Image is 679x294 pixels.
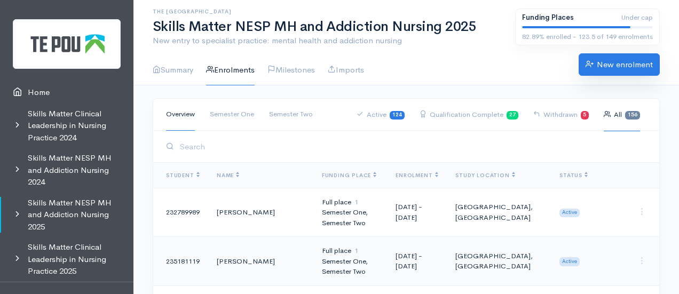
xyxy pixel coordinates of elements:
[153,9,502,14] h6: The [GEOGRAPHIC_DATA]
[533,98,589,131] a: Withdrawn5
[420,98,518,131] a: Qualification Complete27
[322,256,379,277] div: Semester One, Semester Two
[559,257,580,266] span: Active
[206,55,255,85] a: Enrolments
[522,13,574,22] b: Funding Places
[210,98,254,131] a: Semester One
[208,237,313,286] td: [PERSON_NAME]
[153,237,208,286] td: 235181119
[559,172,588,179] span: Status
[628,112,637,118] b: 156
[267,55,315,85] a: Milestones
[354,246,358,255] span: 1
[392,112,402,118] b: 124
[387,237,447,286] td: [DATE] - [DATE]
[208,188,313,237] td: [PERSON_NAME]
[447,237,551,286] td: [GEOGRAPHIC_DATA], [GEOGRAPHIC_DATA]
[357,98,405,131] a: Active124
[447,188,551,237] td: [GEOGRAPHIC_DATA], [GEOGRAPHIC_DATA]
[396,172,438,179] span: Enrolment
[604,98,640,131] a: All156
[583,112,586,118] b: 5
[579,53,660,76] a: New enrolment
[387,188,447,237] td: [DATE] - [DATE]
[153,188,208,237] td: 232789989
[322,207,379,228] div: Semester One, Semester Two
[217,172,239,179] span: Name
[153,19,502,35] h1: Skills Matter NESP MH and Addiction Nursing 2025
[166,98,195,131] a: Overview
[153,35,502,47] p: New entry to specialist practice: mental health and addiction nursing
[522,31,653,42] div: 82.89% enrolled - 123.5 of 149 enrolments
[354,197,358,206] span: 1
[269,98,313,131] a: Semester Two
[559,209,580,217] span: Active
[177,136,646,157] input: Search
[621,12,653,23] span: Under cap
[153,55,193,85] a: Summary
[313,188,388,237] td: Full place
[455,172,515,179] span: Study Location
[322,172,376,179] span: Funding Place
[166,172,200,179] span: Student
[13,19,121,69] img: Te Pou
[313,237,388,286] td: Full place
[509,112,516,118] b: 27
[328,55,364,85] a: Imports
